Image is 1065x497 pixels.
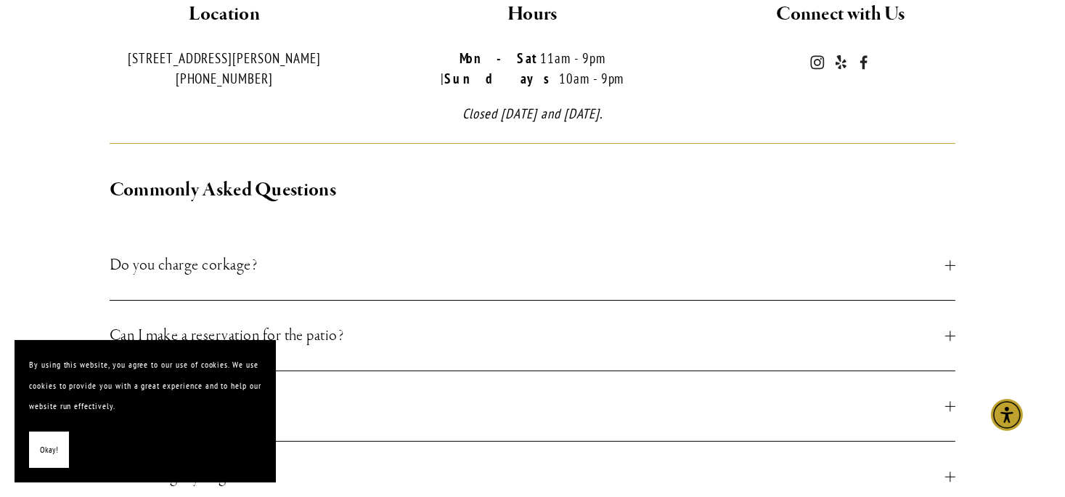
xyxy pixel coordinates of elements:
[15,340,276,482] section: Cookie banner
[444,70,559,87] strong: Sundays
[460,49,540,67] strong: Mon-Sat
[462,105,603,122] em: Closed [DATE] and [DATE].
[810,55,825,70] a: Instagram
[110,175,956,206] h2: Commonly Asked Questions
[110,323,946,349] span: Can I make a reservation for the patio?
[391,48,674,89] p: 11am - 9pm | 10am - 9pm
[83,48,367,89] p: [STREET_ADDRESS][PERSON_NAME] [PHONE_NUMBER]
[833,55,848,70] a: Yelp
[857,55,871,70] a: Novo Restaurant and Lounge
[40,440,58,461] span: Okay!
[110,371,956,441] button: Where do I find parking?
[991,399,1023,431] div: Accessibility Menu
[110,393,946,419] span: Where do I find parking?
[110,464,946,490] span: Can I bring my dog?
[110,230,956,300] button: Do you charge corkage?
[110,301,956,371] button: Can I make a reservation for the patio?
[110,252,946,278] span: Do you charge corkage?
[29,432,69,469] button: Okay!
[29,355,261,417] p: By using this website, you agree to our use of cookies. We use cookies to provide you with a grea...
